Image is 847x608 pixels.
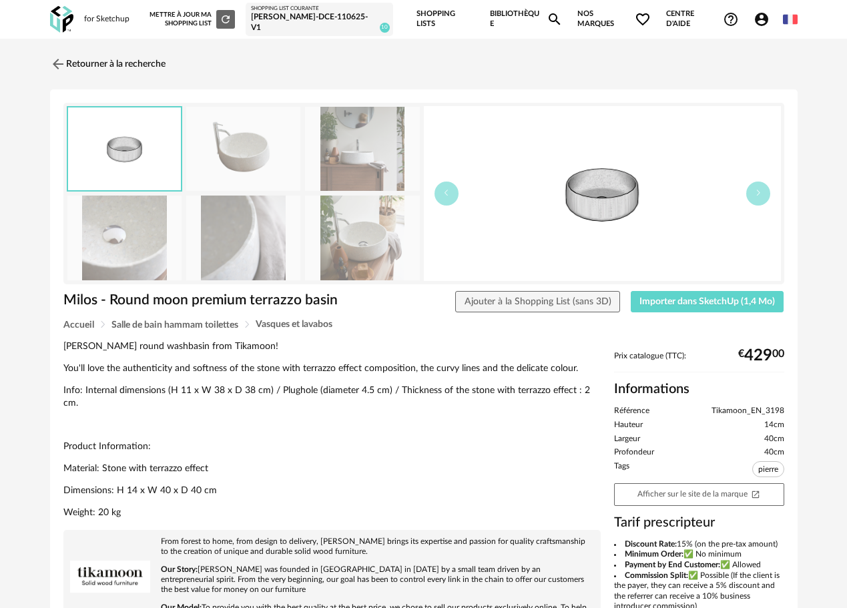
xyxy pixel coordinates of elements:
[614,447,654,458] span: Profondeur
[161,565,198,573] b: Our Story:
[712,406,784,416] span: Tikamoon_EN_3198
[67,196,182,280] img: vasque-en-terrazzo-premium-milos-3198-htm
[220,15,232,22] span: Refresh icon
[251,5,388,33] a: Shopping List courante [PERSON_NAME]-DCE-110625-V1 10
[50,56,66,72] img: svg+xml;base64,PHN2ZyB3aWR0aD0iMjQiIGhlaWdodD0iMjQiIHZpZXdCb3g9IjAgMCAyNCAyNCIgZmlsbD0ibm9uZSIgeG...
[744,351,772,360] span: 429
[63,485,601,497] p: Dimensions: H 14 x W 40 x D 40 cm
[465,297,611,306] span: Ajouter à la Shopping List (sans 3D)
[754,11,776,27] span: Account Circle icon
[63,384,601,410] p: Info: Internal dimensions (H 11 x W 38 x D 38 cm) / Plughole (diameter 4.5 cm) / Thickness of the...
[63,463,601,475] p: Material: Stone with terrazzo effect
[547,11,563,27] span: Magnify icon
[614,539,784,550] li: 15% (on the pre-tax amount)
[111,320,238,330] span: Salle de bain hammam toilettes
[625,550,683,558] b: Minimum Order:
[764,434,784,444] span: 40cm
[50,49,166,79] a: Retourner à la recherche
[614,560,784,571] li: ✅ Allowed
[738,351,784,360] div: € 00
[631,291,784,312] button: Importer dans SketchUp (1,4 Mo)
[380,23,390,33] span: 10
[614,549,784,560] li: ✅ No minimum
[186,107,301,192] img: vasque-en-terrazzo-premium-milos
[63,340,601,353] p: [PERSON_NAME] round washbasin from Tikamoon!
[186,196,301,280] img: vasque-en-terrazzo-premium-milos-3198-htm
[84,14,129,25] div: for Sketchup
[63,291,356,309] h1: Milos - Round moon premium terrazzo basin
[614,461,629,480] span: Tags
[723,11,739,27] span: Help Circle Outline icon
[751,489,760,498] span: Open In New icon
[614,420,643,430] span: Hauteur
[614,434,640,444] span: Largeur
[63,440,601,453] p: Product Information:
[68,107,182,191] img: thumbnail.png
[424,106,781,281] img: thumbnail.png
[614,483,784,506] a: Afficher sur le site de la marqueOpen In New icon
[455,291,620,312] button: Ajouter à la Shopping List (sans 3D)
[251,5,388,12] div: Shopping List courante
[614,514,784,531] h3: Tarif prescripteur
[63,320,94,330] span: Accueil
[614,351,784,373] div: Prix catalogue (TTC):
[70,537,594,557] p: From forest to home, from design to delivery, [PERSON_NAME] brings its expertise and passion for ...
[625,561,720,569] b: Payment by End Customer:
[666,9,739,29] span: Centre d'aideHelp Circle Outline icon
[764,447,784,458] span: 40cm
[63,320,784,330] div: Breadcrumb
[63,362,601,375] p: You'll love the authenticity and softness of the stone with terrazzo effect composition, the curv...
[251,12,388,33] div: [PERSON_NAME]-DCE-110625-V1
[256,320,332,329] span: Vasques et lavabos
[783,12,798,27] img: fr
[625,540,677,548] b: Discount Rate:
[63,507,601,519] p: Weight: 20 kg
[752,461,784,477] span: pierre
[625,571,688,579] b: Commission Split:
[764,420,784,430] span: 14cm
[614,406,649,416] span: Référence
[614,380,784,398] h2: Informations
[150,10,235,29] div: Mettre à jour ma Shopping List
[305,107,420,192] img: vasque-en-terrazzo-premium-milos-3198-htm
[305,196,420,280] img: vasque-en-terrazzo-premium-milos-3198-htm
[639,297,775,306] span: Importer dans SketchUp (1,4 Mo)
[635,11,651,27] span: Heart Outline icon
[50,6,73,33] img: OXP
[754,11,770,27] span: Account Circle icon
